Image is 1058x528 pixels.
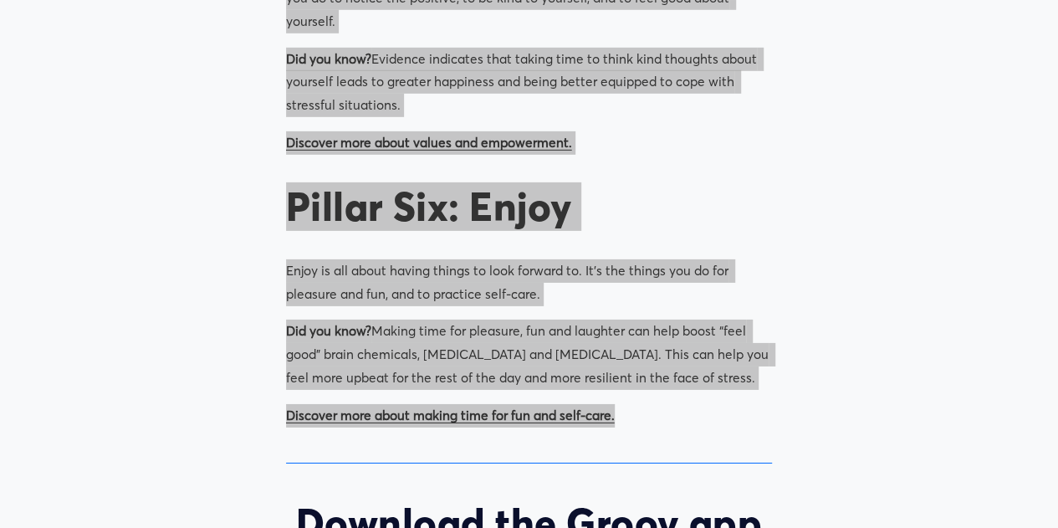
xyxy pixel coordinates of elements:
p: Enjoy is all about having things to look forward to. It’s the things you do for pleasure and fun,... [286,259,773,306]
h2: Pillar Six: Enjoy [286,183,773,231]
a: Discover more about making time for fun and self-care. [286,408,615,423]
strong: Did you know? [286,51,371,67]
p: Making time for pleasure, fun and laughter can help boost “feel good” brain chemicals, [MEDICAL_D... [286,320,773,390]
p: Evidence indicates that taking time to think kind thoughts about yourself leads to greater happin... [286,48,773,118]
a: Discover more about values and empowerment. [286,135,572,151]
strong: Did you know? [286,323,371,339]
